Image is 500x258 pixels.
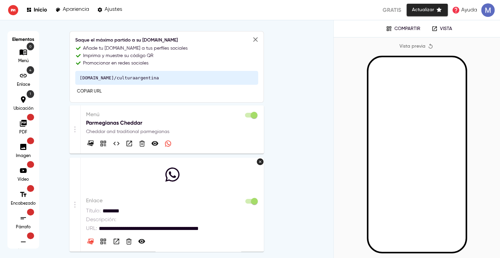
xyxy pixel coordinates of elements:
[97,5,122,15] a: Ajustes
[11,201,36,207] p: Encabezado
[13,129,33,135] p: PDF
[27,209,34,215] p: Solo para miembros Pro
[105,6,122,13] p: Ajustes
[27,232,34,239] p: Solo para miembros Pro
[99,139,108,148] button: Compartir
[86,216,116,224] p: Descripción :
[86,225,97,233] p: URL :
[27,137,34,144] p: Solo para miembros Pro
[55,5,89,15] a: Apariencia
[27,161,34,168] p: Solo para miembros Pro
[13,224,33,230] p: Párrafo
[86,207,101,215] p: Título :
[112,139,121,148] button: Código integrado
[412,6,442,14] span: Actualizar
[11,34,36,45] h6: Elementos
[86,111,258,119] p: Menú
[112,237,121,246] button: Vista
[77,88,102,96] span: Copiar URL
[427,24,456,34] a: Vista
[13,82,33,88] p: Enlace
[257,158,263,165] button: Eliminar icono
[163,139,173,148] button: Desactivar pedidos por WhatsApp
[124,237,133,246] button: Eliminar Enlace
[383,6,401,14] p: Gratis
[34,6,47,13] p: Inicio
[461,6,477,14] p: Ayuda
[138,139,146,148] button: Eliminar Menú
[27,90,34,98] p: 1 Elemento disponible
[13,106,33,112] p: Ubicación
[83,45,188,52] p: Añade tu [DOMAIN_NAME] a tus perfiles sociales
[13,153,33,159] p: Imagen
[394,26,420,32] p: Compartir
[124,139,134,148] button: Vista
[86,119,258,127] p: Parmegianas Cheddar
[150,139,160,148] button: Hacer privado
[83,52,154,59] p: Imprima y muestre su código QR
[75,71,258,85] pre: [DOMAIN_NAME]/culturaargentina
[137,237,146,246] button: Hacer privado
[86,197,259,205] p: Enlace
[368,57,466,252] iframe: Mobile Preview
[99,237,108,246] button: Compartir
[26,5,47,15] a: Inicio
[75,86,103,97] button: Copiar URL
[27,185,34,192] p: Solo para miembros Pro
[481,3,495,17] img: ACg8ocL06fJWSUMM7jt6api0x2GWr45ytSbpBl-SpTy3X7ERsKz9pg=s96-c
[83,60,148,67] p: Promocionar en redes sociales
[13,58,33,64] p: Menú
[13,248,33,254] p: Línea
[27,43,34,50] p: 0 Elemento disponible
[75,37,258,44] h6: Saque el máximo partido a su [DOMAIN_NAME]
[13,177,33,183] p: Vídeo
[407,4,448,16] button: Actualizar
[27,114,34,121] p: Solo para miembros Pro
[63,6,89,13] p: Apariencia
[381,24,425,34] button: Compartir
[440,26,452,32] p: Vista
[86,128,258,135] p: Cheddar and traditional parmegianas
[27,66,34,74] p: 4 Elemento disponible
[450,4,479,16] a: Ayuda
